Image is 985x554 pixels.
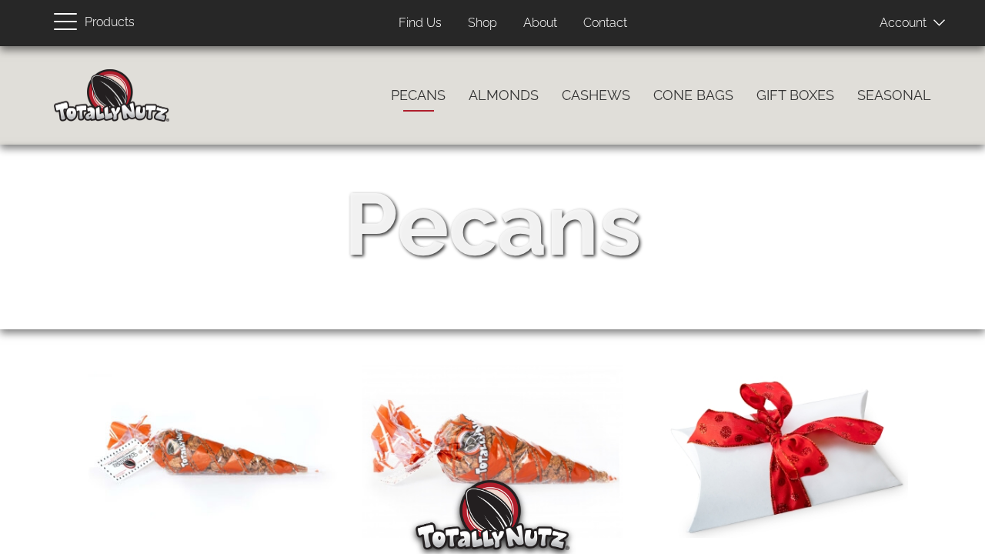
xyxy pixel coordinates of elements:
[379,79,457,112] a: Pecans
[344,163,641,286] div: Pecans
[457,79,550,112] a: Almonds
[362,365,623,540] img: 1 pound of freshly roasted cinnamon glazed pecans in a totally nutz poly bag
[512,8,569,38] a: About
[387,8,453,38] a: Find Us
[846,79,943,112] a: Seasonal
[456,8,509,38] a: Shop
[572,8,639,38] a: Contact
[416,480,569,550] img: Totally Nutz Logo
[550,79,642,112] a: Cashews
[642,79,745,112] a: Cone Bags
[54,69,169,122] img: Home
[85,12,135,34] span: Products
[745,79,846,112] a: Gift Boxes
[77,365,339,540] img: half pound of cinnamon roasted pecans
[646,365,908,540] img: white pillow box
